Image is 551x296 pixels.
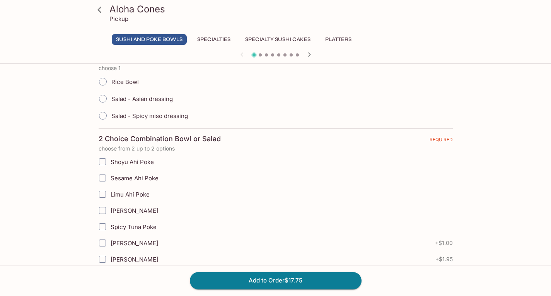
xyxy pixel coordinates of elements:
[321,34,356,45] button: Platters
[111,256,158,263] span: [PERSON_NAME]
[111,207,158,214] span: [PERSON_NAME]
[111,95,173,103] span: Salad - Asian dressing
[99,65,453,71] p: choose 1
[111,175,159,182] span: Sesame Ahi Poke
[435,240,453,246] span: + $1.00
[111,158,154,166] span: Shoyu Ahi Poke
[435,256,453,262] span: + $1.95
[193,34,235,45] button: Specialties
[99,135,221,143] h4: 2 Choice Combination Bowl or Salad
[99,145,453,152] p: choose from 2 up to 2 options
[111,223,157,231] span: Spicy Tuna Poke
[109,15,128,22] p: Pickup
[111,112,188,120] span: Salad - Spicy miso dressing
[190,272,362,289] button: Add to Order$17.75
[111,78,139,86] span: Rice Bowl
[112,34,187,45] button: Sushi and Poke Bowls
[111,240,158,247] span: [PERSON_NAME]
[430,137,453,145] span: REQUIRED
[109,3,455,15] h3: Aloha Cones
[111,191,150,198] span: Limu Ahi Poke
[241,34,315,45] button: Specialty Sushi Cakes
